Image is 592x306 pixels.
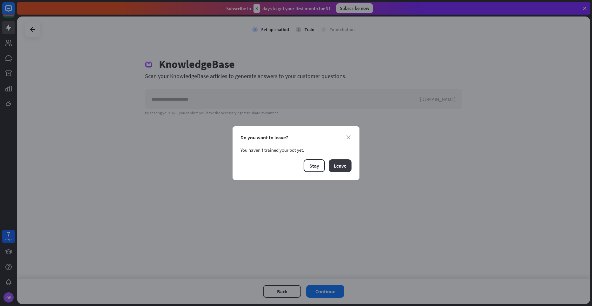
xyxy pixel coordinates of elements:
i: close [346,135,351,139]
div: Do you want to leave? [240,134,352,141]
button: Stay [304,159,325,172]
button: Leave [329,159,352,172]
button: Open LiveChat chat widget [5,3,24,22]
div: You haven’t trained your bot yet. [240,147,352,153]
